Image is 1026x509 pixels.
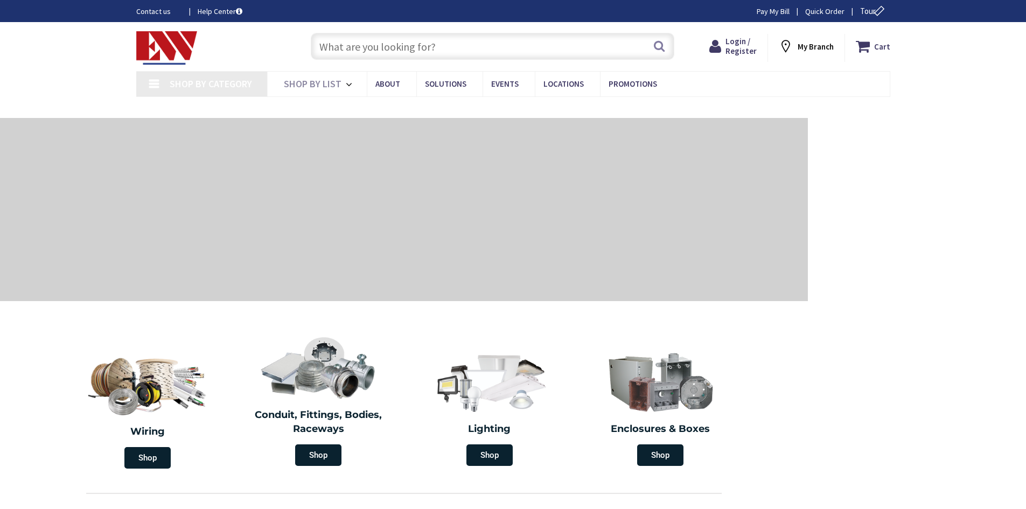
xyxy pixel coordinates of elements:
[609,79,657,89] span: Promotions
[860,6,888,16] span: Tour
[543,79,584,89] span: Locations
[466,444,513,466] span: Shop
[284,78,341,90] span: Shop By List
[874,37,890,56] strong: Cart
[136,6,180,17] a: Contact us
[198,6,242,17] a: Help Center
[412,422,567,436] h2: Lighting
[67,425,228,439] h2: Wiring
[236,331,402,471] a: Conduit, Fittings, Bodies, Raceways Shop
[725,36,757,56] span: Login / Register
[170,78,252,90] span: Shop By Category
[491,79,519,89] span: Events
[311,33,674,60] input: What are you looking for?
[425,79,466,89] span: Solutions
[709,37,757,56] a: Login / Register
[136,31,198,65] img: Electrical Wholesalers, Inc.
[62,345,233,474] a: Wiring Shop
[124,447,171,469] span: Shop
[295,444,341,466] span: Shop
[407,345,573,471] a: Lighting Shop
[798,41,834,52] strong: My Branch
[583,422,738,436] h2: Enclosures & Boxes
[375,79,400,89] span: About
[241,408,396,436] h2: Conduit, Fittings, Bodies, Raceways
[578,345,744,471] a: Enclosures & Boxes Shop
[637,444,683,466] span: Shop
[856,37,890,56] a: Cart
[805,6,844,17] a: Quick Order
[757,6,790,17] a: Pay My Bill
[778,37,834,56] div: My Branch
